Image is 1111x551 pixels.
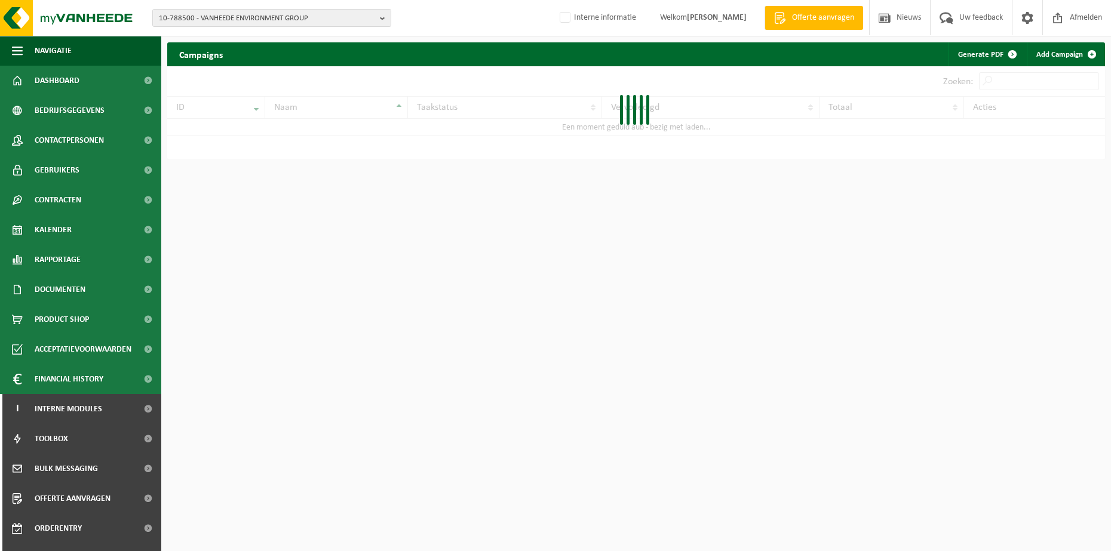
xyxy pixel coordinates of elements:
[35,484,111,513] span: Offerte aanvragen
[159,10,375,27] span: 10-788500 - VANHEEDE ENVIRONMENT GROUP
[35,155,79,185] span: Gebruikers
[35,36,72,66] span: Navigatie
[949,42,1024,66] a: Generate PDF
[35,185,81,215] span: Contracten
[687,13,747,22] strong: [PERSON_NAME]
[35,364,103,394] span: Financial History
[35,304,89,334] span: Product Shop
[35,96,105,125] span: Bedrijfsgegevens
[35,125,104,155] span: Contactpersonen
[35,513,135,543] span: Orderentry Goedkeuring
[35,334,131,364] span: Acceptatievoorwaarden
[35,215,72,245] span: Kalender
[12,394,23,424] span: I
[167,42,235,66] h2: Campaigns
[152,9,391,27] button: 10-788500 - VANHEEDE ENVIRONMENT GROUP
[35,424,68,454] span: Toolbox
[789,12,857,24] span: Offerte aanvragen
[35,245,81,275] span: Rapportage
[35,454,98,484] span: Bulk Messaging
[557,9,636,27] label: Interne informatie
[35,66,79,96] span: Dashboard
[765,6,863,30] a: Offerte aanvragen
[1027,42,1104,66] a: Add Campaign
[35,275,85,304] span: Documenten
[35,394,102,424] span: Interne modules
